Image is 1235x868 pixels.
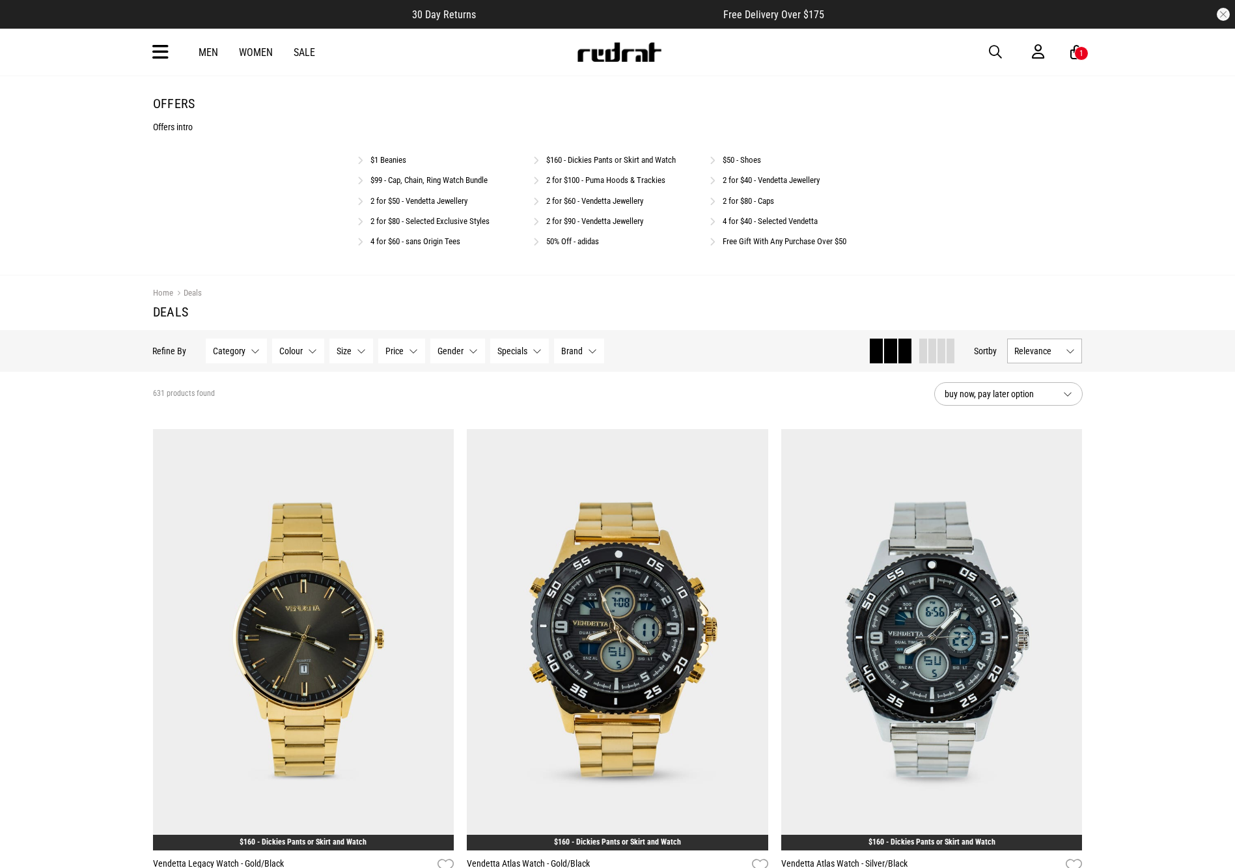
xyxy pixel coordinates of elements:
[206,339,268,363] button: Category
[370,175,488,185] a: $99 - Cap, Chain, Ring Watch Bundle
[337,346,352,356] span: Size
[723,8,824,21] span: Free Delivery Over $175
[723,196,774,206] a: 2 for $80 - Caps
[294,46,315,59] a: Sale
[723,236,846,246] a: Free Gift With Any Purchase Over $50
[239,46,273,59] a: Women
[1008,339,1083,363] button: Relevance
[214,346,246,356] span: Category
[467,429,768,851] img: Vendetta Atlas Watch - Gold/black in Multi
[554,837,681,847] a: $160 - Dickies Pants or Skirt and Watch
[173,288,202,300] a: Deals
[546,155,676,165] a: $160 - Dickies Pants or Skirt and Watch
[989,346,997,356] span: by
[370,236,460,246] a: 4 for $60 - sans Origin Tees
[546,236,599,246] a: 50% Off - adidas
[555,339,605,363] button: Brand
[546,175,665,185] a: 2 for $100 - Puma Hoods & Trackies
[153,122,1083,132] p: Offers intro
[576,42,662,62] img: Redrat logo
[370,196,467,206] a: 2 for $50 - Vendetta Jewellery
[280,346,303,356] span: Colour
[153,96,1083,111] h1: Offers
[546,196,643,206] a: 2 for $60 - Vendetta Jewellery
[153,304,1083,320] h1: Deals
[502,8,697,21] iframe: Customer reviews powered by Trustpilot
[723,216,818,226] a: 4 for $40 - Selected Vendetta
[273,339,325,363] button: Colour
[370,155,406,165] a: $1 Beanies
[975,343,997,359] button: Sortby
[945,386,1053,402] span: buy now, pay later option
[153,346,187,356] p: Refine By
[934,382,1083,406] button: buy now, pay later option
[1079,49,1083,58] div: 1
[1070,46,1083,59] a: 1
[1015,346,1061,356] span: Relevance
[546,216,643,226] a: 2 for $90 - Vendetta Jewellery
[330,339,374,363] button: Size
[153,288,173,298] a: Home
[412,8,476,21] span: 30 Day Returns
[386,346,404,356] span: Price
[781,429,1083,851] img: Vendetta Atlas Watch - Silver/black in Silver
[379,339,426,363] button: Price
[723,155,761,165] a: $50 - Shoes
[153,389,215,399] span: 631 products found
[153,429,454,851] img: Vendetta Legacy Watch - Gold/black in Multi
[868,837,995,847] a: $160 - Dickies Pants or Skirt and Watch
[240,837,367,847] a: $160 - Dickies Pants or Skirt and Watch
[491,339,549,363] button: Specials
[431,339,486,363] button: Gender
[370,216,490,226] a: 2 for $80 - Selected Exclusive Styles
[438,346,464,356] span: Gender
[562,346,583,356] span: Brand
[498,346,528,356] span: Specials
[723,175,820,185] a: 2 for $40 - Vendetta Jewellery
[199,46,218,59] a: Men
